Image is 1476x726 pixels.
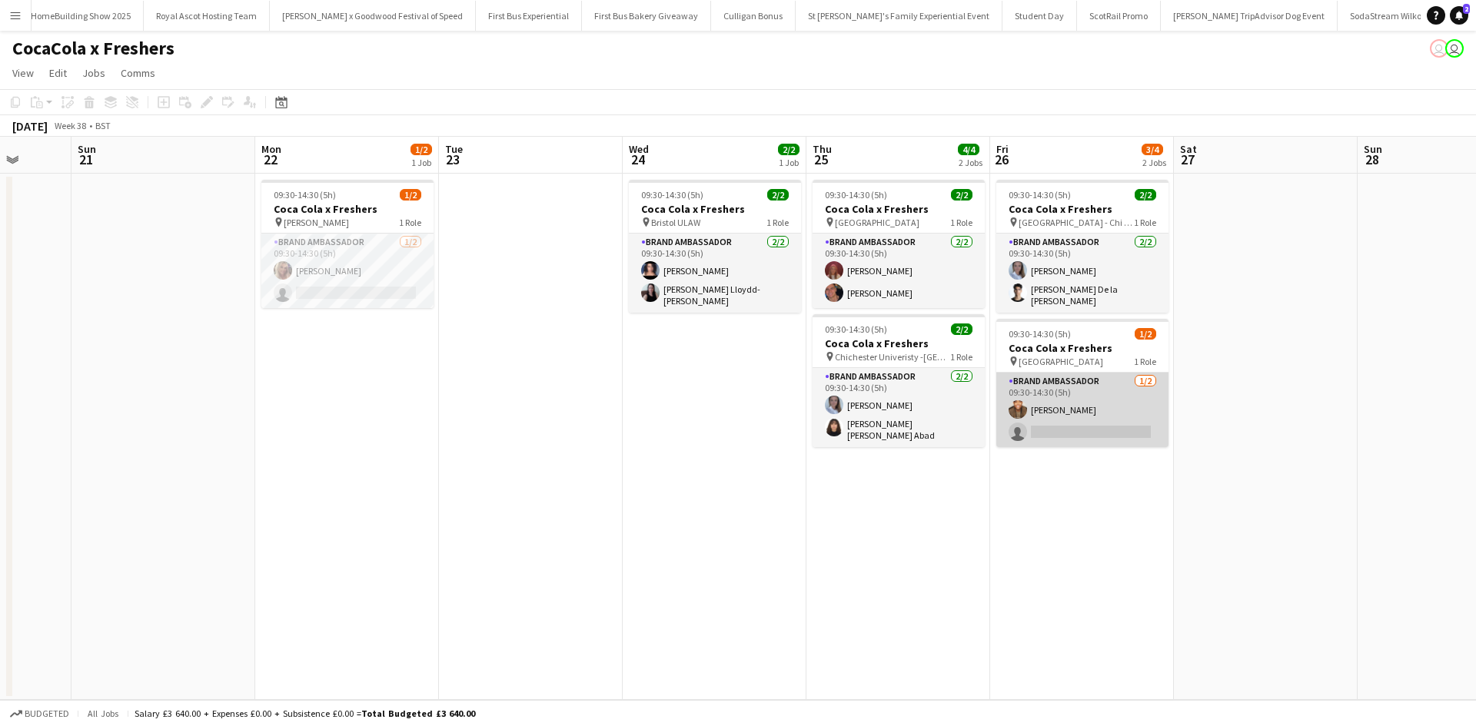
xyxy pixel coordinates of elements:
[813,202,985,216] h3: Coca Cola x Freshers
[85,708,121,719] span: All jobs
[1134,356,1156,367] span: 1 Role
[261,180,434,308] app-job-card: 09:30-14:30 (5h)1/2Coca Cola x Freshers [PERSON_NAME]1 RoleBrand Ambassador1/209:30-14:30 (5h)[PE...
[95,120,111,131] div: BST
[82,66,105,80] span: Jobs
[582,1,711,31] button: First Bus Bakery Giveaway
[711,1,796,31] button: Culligan Bonus
[1134,217,1156,228] span: 1 Role
[135,708,475,719] div: Salary £3 640.00 + Expenses £0.00 + Subsistence £0.00 =
[641,189,703,201] span: 09:30-14:30 (5h)
[629,180,801,313] app-job-card: 09:30-14:30 (5h)2/2Coca Cola x Freshers Bristol ULAW1 RoleBrand Ambassador2/209:30-14:30 (5h)[PER...
[796,1,1002,31] button: St [PERSON_NAME]'s Family Experiential Event
[1445,39,1464,58] app-user-avatar: Joanne Milne
[1178,151,1197,168] span: 27
[361,708,475,719] span: Total Budgeted £3 640.00
[1009,189,1071,201] span: 09:30-14:30 (5h)
[25,708,69,719] span: Budgeted
[1361,151,1382,168] span: 28
[261,234,434,308] app-card-role: Brand Ambassador1/209:30-14:30 (5h)[PERSON_NAME]
[1077,1,1161,31] button: ScotRail Promo
[400,189,421,201] span: 1/2
[1142,157,1166,168] div: 2 Jobs
[951,323,972,335] span: 2/2
[284,217,349,228] span: [PERSON_NAME]
[261,202,434,216] h3: Coca Cola x Freshers
[835,351,950,363] span: Chichester Univeristy -[GEOGRAPHIC_DATA] BAX
[779,157,799,168] div: 1 Job
[1009,328,1071,340] span: 09:30-14:30 (5h)
[259,151,281,168] span: 22
[411,144,432,155] span: 1/2
[629,234,801,313] app-card-role: Brand Ambassador2/209:30-14:30 (5h)[PERSON_NAME][PERSON_NAME] Lloydd-[PERSON_NAME]
[6,63,40,83] a: View
[778,144,799,155] span: 2/2
[476,1,582,31] button: First Bus Experiential
[443,151,463,168] span: 23
[121,66,155,80] span: Comms
[810,151,832,168] span: 25
[996,234,1168,313] app-card-role: Brand Ambassador2/209:30-14:30 (5h)[PERSON_NAME][PERSON_NAME] De la [PERSON_NAME]
[1430,39,1448,58] app-user-avatar: Joanne Milne
[996,319,1168,447] div: 09:30-14:30 (5h)1/2Coca Cola x Freshers [GEOGRAPHIC_DATA]1 RoleBrand Ambassador1/209:30-14:30 (5h...
[835,217,919,228] span: [GEOGRAPHIC_DATA]
[996,202,1168,216] h3: Coca Cola x Freshers
[115,63,161,83] a: Comms
[629,142,649,156] span: Wed
[399,217,421,228] span: 1 Role
[996,142,1009,156] span: Fri
[1450,6,1468,25] a: 2
[144,1,270,31] button: Royal Ascot Hosting Team
[813,314,985,447] app-job-card: 09:30-14:30 (5h)2/2Coca Cola x Freshers Chichester Univeristy -[GEOGRAPHIC_DATA] BAX1 RoleBrand A...
[813,336,985,350] h3: Coca Cola x Freshers
[12,118,48,134] div: [DATE]
[1019,217,1134,228] span: [GEOGRAPHIC_DATA] - Chi Site BAX
[49,66,67,80] span: Edit
[274,189,336,201] span: 09:30-14:30 (5h)
[825,189,887,201] span: 09:30-14:30 (5h)
[1142,144,1163,155] span: 3/4
[43,63,73,83] a: Edit
[1135,189,1156,201] span: 2/2
[78,142,96,156] span: Sun
[651,217,700,228] span: Bristol ULAW
[445,142,463,156] span: Tue
[75,151,96,168] span: 21
[1364,142,1382,156] span: Sun
[766,217,789,228] span: 1 Role
[1180,142,1197,156] span: Sat
[1019,356,1103,367] span: [GEOGRAPHIC_DATA]
[996,373,1168,447] app-card-role: Brand Ambassador1/209:30-14:30 (5h)[PERSON_NAME]
[261,142,281,156] span: Mon
[958,144,979,155] span: 4/4
[12,66,34,80] span: View
[627,151,649,168] span: 24
[813,368,985,447] app-card-role: Brand Ambassador2/209:30-14:30 (5h)[PERSON_NAME][PERSON_NAME] [PERSON_NAME] Abad
[76,63,111,83] a: Jobs
[1002,1,1077,31] button: Student Day
[959,157,982,168] div: 2 Jobs
[1135,328,1156,340] span: 1/2
[8,705,71,722] button: Budgeted
[270,1,476,31] button: [PERSON_NAME] x Goodwood Festival of Speed
[411,157,431,168] div: 1 Job
[950,351,972,363] span: 1 Role
[1463,4,1470,14] span: 2
[813,180,985,308] app-job-card: 09:30-14:30 (5h)2/2Coca Cola x Freshers [GEOGRAPHIC_DATA]1 RoleBrand Ambassador2/209:30-14:30 (5h...
[1161,1,1338,31] button: [PERSON_NAME] TripAdvisor Dog Event
[950,217,972,228] span: 1 Role
[51,120,89,131] span: Week 38
[629,202,801,216] h3: Coca Cola x Freshers
[767,189,789,201] span: 2/2
[996,180,1168,313] app-job-card: 09:30-14:30 (5h)2/2Coca Cola x Freshers [GEOGRAPHIC_DATA] - Chi Site BAX1 RoleBrand Ambassador2/2...
[996,341,1168,355] h3: Coca Cola x Freshers
[12,37,175,60] h1: CocaCola x Freshers
[994,151,1009,168] span: 26
[813,234,985,308] app-card-role: Brand Ambassador2/209:30-14:30 (5h)[PERSON_NAME][PERSON_NAME]
[813,142,832,156] span: Thu
[1338,1,1434,31] button: SodaStream Wilko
